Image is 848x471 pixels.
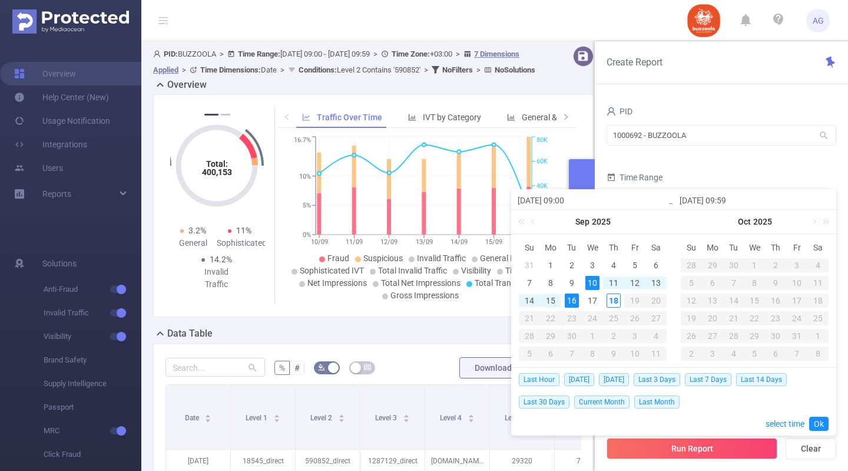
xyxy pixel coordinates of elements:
span: Fraud [327,253,349,263]
div: 7 [786,347,807,361]
div: 1 [807,329,829,343]
td: November 6, 2025 [765,345,786,363]
th: Sun [519,239,540,256]
tspan: 13/09 [415,238,432,246]
div: 31 [786,329,807,343]
span: AG [813,9,824,32]
td: September 12, 2025 [624,274,645,292]
td: October 6, 2025 [702,274,723,292]
td: October 10, 2025 [786,274,807,292]
div: 7 [522,276,536,290]
tspan: 60K [536,158,548,166]
i: icon: right [562,113,569,120]
td: September 29, 2025 [540,327,561,345]
div: 4 [645,329,667,343]
a: Ok [809,417,829,431]
span: Traffic Over Time [317,113,382,122]
td: October 2, 2025 [603,327,624,345]
td: September 9, 2025 [561,274,582,292]
input: Start date [518,193,668,207]
div: 17 [786,294,807,308]
td: September 27, 2025 [645,309,667,327]
button: Clear [786,438,836,459]
a: Oct [737,210,752,233]
span: We [744,242,766,253]
a: select time [766,413,804,435]
span: General IVT [480,253,522,263]
td: October 3, 2025 [786,256,807,274]
div: 27 [645,311,667,325]
td: September 11, 2025 [603,274,624,292]
th: Fri [786,239,807,256]
td: September 13, 2025 [645,274,667,292]
span: Mo [702,242,723,253]
td: October 10, 2025 [624,345,645,363]
td: October 4, 2025 [645,327,667,345]
button: 2 [221,114,230,116]
div: 24 [786,311,807,325]
div: 1 [744,258,766,272]
div: 2 [681,347,702,361]
td: October 13, 2025 [702,292,723,309]
td: October 19, 2025 [681,309,702,327]
td: October 1, 2025 [582,327,604,345]
th: Tue [723,239,744,256]
b: No Filters [442,65,473,74]
td: November 2, 2025 [681,345,702,363]
tspan: 40K [536,182,548,190]
div: 3 [786,258,807,272]
div: 28 [681,258,702,272]
th: Sat [645,239,667,256]
div: 11 [607,276,621,290]
i: icon: bar-chart [408,113,416,121]
span: > [277,65,288,74]
div: 20 [645,294,667,308]
td: October 8, 2025 [582,345,604,363]
td: October 26, 2025 [681,327,702,345]
span: PID [607,107,632,116]
span: Anti-Fraud [44,278,141,301]
a: 2025 [752,210,773,233]
div: 4 [607,258,621,272]
div: 18 [807,294,829,308]
td: October 27, 2025 [702,327,723,345]
a: Users [14,156,63,180]
span: MRC [44,419,141,443]
div: 19 [624,294,645,308]
div: 16 [565,294,579,308]
td: November 1, 2025 [807,327,829,345]
td: September 22, 2025 [540,309,561,327]
div: 8 [544,276,558,290]
div: 6 [540,347,561,361]
div: 22 [540,311,561,325]
td: September 16, 2025 [561,292,582,309]
tspan: 16.7% [294,137,311,144]
td: October 17, 2025 [786,292,807,309]
div: 23 [765,311,786,325]
div: 7 [723,276,744,290]
span: Sa [807,242,829,253]
span: > [420,65,432,74]
span: 14.2% [210,255,232,264]
td: October 6, 2025 [540,345,561,363]
span: General & Sophisticated IVT by Category [522,113,669,122]
td: September 1, 2025 [540,256,561,274]
td: September 5, 2025 [624,256,645,274]
td: September 3, 2025 [582,256,604,274]
td: October 24, 2025 [786,309,807,327]
input: Search... [165,358,265,377]
td: September 21, 2025 [519,309,540,327]
span: Total Invalid Traffic [378,266,447,275]
th: Mon [540,239,561,256]
span: We [582,242,604,253]
div: 7 [561,347,582,361]
td: September 7, 2025 [519,274,540,292]
td: October 25, 2025 [807,309,829,327]
b: No Solutions [495,65,535,74]
span: Create Report [607,57,662,68]
a: 2025 [591,210,612,233]
td: September 25, 2025 [603,309,624,327]
div: 31 [522,258,536,272]
th: Tue [561,239,582,256]
a: Reports [42,182,71,206]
